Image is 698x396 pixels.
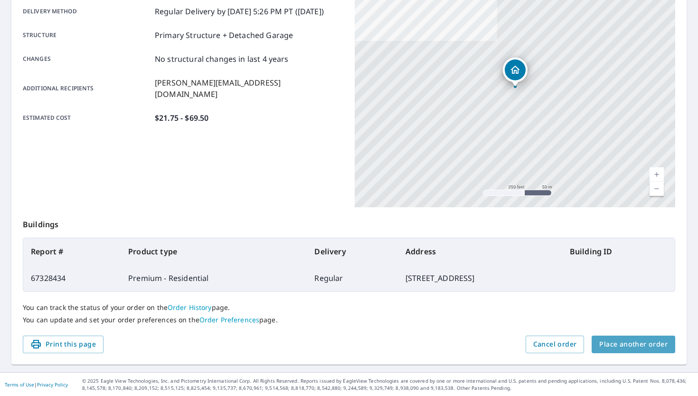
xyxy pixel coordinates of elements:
[23,303,675,312] p: You can track the status of your order on the page.
[155,112,208,124] p: $21.75 - $69.50
[23,29,151,41] p: Structure
[199,315,259,324] a: Order Preferences
[650,182,664,196] a: Current Level 17, Zoom Out
[562,238,675,265] th: Building ID
[23,238,121,265] th: Report #
[23,336,104,353] button: Print this page
[23,77,151,100] p: Additional recipients
[533,338,577,350] span: Cancel order
[650,167,664,182] a: Current Level 17, Zoom In
[121,265,307,291] td: Premium - Residential
[599,338,668,350] span: Place another order
[155,77,343,100] p: [PERSON_NAME][EMAIL_ADDRESS][DOMAIN_NAME]
[82,377,693,392] p: © 2025 Eagle View Technologies, Inc. and Pictometry International Corp. All Rights Reserved. Repo...
[37,381,68,388] a: Privacy Policy
[23,316,675,324] p: You can update and set your order preferences on the page.
[155,29,293,41] p: Primary Structure + Detached Garage
[592,336,675,353] button: Place another order
[526,336,585,353] button: Cancel order
[5,381,34,388] a: Terms of Use
[23,265,121,291] td: 67328434
[121,238,307,265] th: Product type
[155,6,324,17] p: Regular Delivery by [DATE] 5:26 PM PT ([DATE])
[398,238,562,265] th: Address
[23,6,151,17] p: Delivery method
[503,58,528,87] div: Dropped pin, building 1, Residential property, 25100 Steeple Chase Dr Plainfield, IL 60585
[30,338,96,350] span: Print this page
[155,53,289,65] p: No structural changes in last 4 years
[23,53,151,65] p: Changes
[23,207,675,238] p: Buildings
[307,238,397,265] th: Delivery
[307,265,397,291] td: Regular
[398,265,562,291] td: [STREET_ADDRESS]
[23,112,151,124] p: Estimated cost
[5,382,68,387] p: |
[168,303,212,312] a: Order History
